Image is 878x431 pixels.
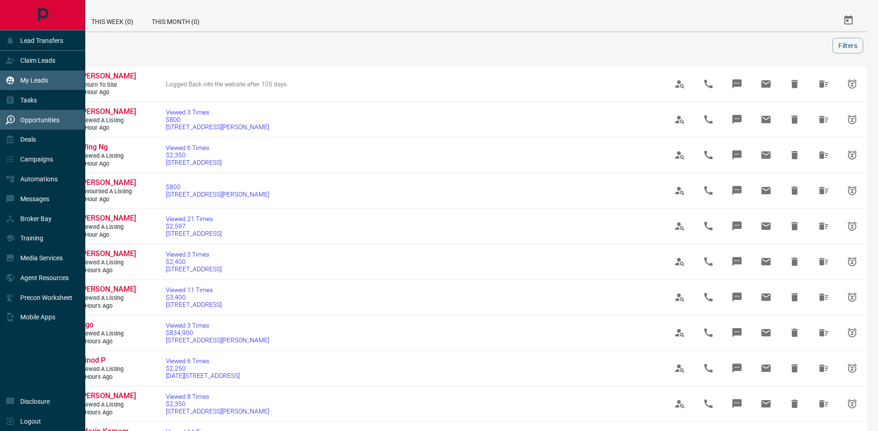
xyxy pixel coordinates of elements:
[726,286,748,308] span: Message
[166,215,222,237] a: Viewed 21 Times$2,597[STREET_ADDRESS]
[80,117,136,125] span: Viewed a Listing
[80,267,136,275] span: 4 hours ago
[841,286,863,308] span: Snooze
[80,401,136,409] span: Viewed a Listing
[80,302,136,310] span: 4 hours ago
[166,215,222,222] span: Viewed 21 Times
[726,180,748,202] span: Message
[166,108,269,116] span: Viewed 3 Times
[80,294,136,302] span: Viewed a Listing
[166,357,240,365] span: Viewed 6 Times
[697,180,719,202] span: Call
[166,365,240,372] span: $2,250
[726,357,748,379] span: Message
[697,357,719,379] span: Call
[80,81,136,89] span: Return to Site
[166,230,222,237] span: [STREET_ADDRESS]
[832,38,863,54] button: Filters
[784,215,806,237] span: Hide
[142,9,209,31] div: This Month (0)
[755,73,777,95] span: Email
[80,107,136,116] span: [PERSON_NAME]
[813,393,835,415] span: Hide All from Jordan Chambers
[80,365,136,373] span: Viewed a Listing
[166,144,222,151] span: Viewed 6 Times
[166,322,269,344] a: Viewed 3 Times$834,900[STREET_ADDRESS][PERSON_NAME]
[841,357,863,379] span: Snooze
[80,356,136,365] a: Vinod P
[166,400,269,407] span: $2,350
[80,124,136,132] span: 1 hour ago
[80,391,136,400] span: [PERSON_NAME]
[80,160,136,168] span: 1 hour ago
[755,357,777,379] span: Email
[784,180,806,202] span: Hide
[697,215,719,237] span: Call
[166,80,287,88] span: Logged Back into the website after 105 days
[726,322,748,344] span: Message
[80,223,136,231] span: Viewed a Listing
[784,322,806,344] span: Hide
[813,251,835,273] span: Hide All from Sam Ponting
[726,215,748,237] span: Message
[80,143,136,152] a: Wing Ng
[166,191,269,198] span: [STREET_ADDRESS][PERSON_NAME]
[166,407,269,415] span: [STREET_ADDRESS][PERSON_NAME]
[726,73,748,95] span: Message
[80,320,136,330] a: Ngo
[166,265,222,273] span: [STREET_ADDRESS]
[841,251,863,273] span: Snooze
[755,108,777,131] span: Email
[80,107,136,117] a: [PERSON_NAME]
[841,215,863,237] span: Snooze
[166,108,269,131] a: Viewed 3 Times$800[STREET_ADDRESS][PERSON_NAME]
[669,357,691,379] span: View Profile
[697,286,719,308] span: Call
[755,144,777,166] span: Email
[80,188,136,196] span: Favourited a Listing
[166,258,222,265] span: $2,400
[166,293,222,301] span: $3,400
[841,144,863,166] span: Snooze
[80,285,136,294] a: [PERSON_NAME]
[697,73,719,95] span: Call
[755,215,777,237] span: Email
[841,73,863,95] span: Snooze
[669,180,691,202] span: View Profile
[697,144,719,166] span: Call
[80,72,136,80] span: [PERSON_NAME]
[80,338,136,346] span: 5 hours ago
[755,322,777,344] span: Email
[697,322,719,344] span: Call
[80,231,136,239] span: 1 hour ago
[813,108,835,131] span: Hide All from David Dempsey
[669,251,691,273] span: View Profile
[841,108,863,131] span: Snooze
[166,301,222,308] span: [STREET_ADDRESS]
[166,329,269,336] span: $834,900
[813,144,835,166] span: Hide All from Wing Ng
[166,116,269,123] span: $800
[166,286,222,293] span: Viewed 11 Times
[80,152,136,160] span: Viewed a Listing
[80,214,136,223] a: [PERSON_NAME]
[166,357,240,379] a: Viewed 6 Times$2,250[DATE][STREET_ADDRESS]
[166,183,269,191] span: $800
[784,357,806,379] span: Hide
[784,73,806,95] span: Hide
[166,322,269,329] span: Viewed 3 Times
[80,178,136,188] a: [PERSON_NAME]
[80,72,136,81] a: [PERSON_NAME]
[697,251,719,273] span: Call
[166,336,269,344] span: [STREET_ADDRESS][PERSON_NAME]
[166,151,222,159] span: $2,350
[80,330,136,338] span: Viewed a Listing
[784,286,806,308] span: Hide
[813,357,835,379] span: Hide All from Vinod P
[784,144,806,166] span: Hide
[80,89,136,96] span: 1 hour ago
[755,251,777,273] span: Email
[166,372,240,379] span: [DATE][STREET_ADDRESS]
[80,178,136,187] span: [PERSON_NAME]
[166,183,269,198] a: $800[STREET_ADDRESS][PERSON_NAME]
